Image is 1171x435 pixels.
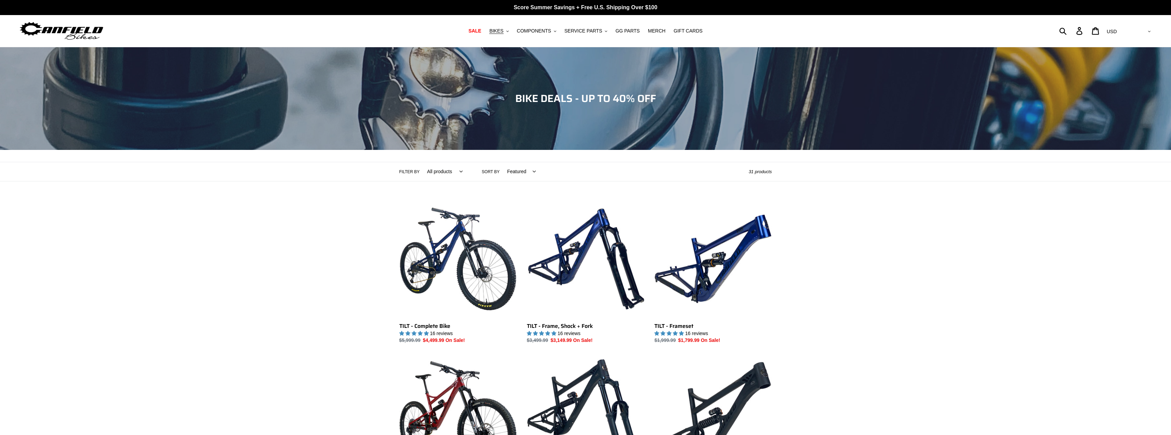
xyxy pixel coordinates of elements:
input: Search [1063,23,1080,38]
button: BIKES [486,26,512,36]
span: BIKES [489,28,503,34]
span: COMPONENTS [517,28,551,34]
button: SERVICE PARTS [561,26,611,36]
a: GIFT CARDS [670,26,706,36]
span: BIKE DEALS - UP TO 40% OFF [515,90,656,106]
span: SERVICE PARTS [564,28,602,34]
button: COMPONENTS [514,26,560,36]
span: MERCH [648,28,665,34]
span: GIFT CARDS [674,28,703,34]
img: Canfield Bikes [19,20,104,42]
a: MERCH [644,26,669,36]
span: GG PARTS [615,28,640,34]
label: Filter by [399,169,420,175]
a: SALE [465,26,484,36]
a: GG PARTS [612,26,643,36]
label: Sort by [482,169,500,175]
span: SALE [468,28,481,34]
span: 31 products [749,169,772,174]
